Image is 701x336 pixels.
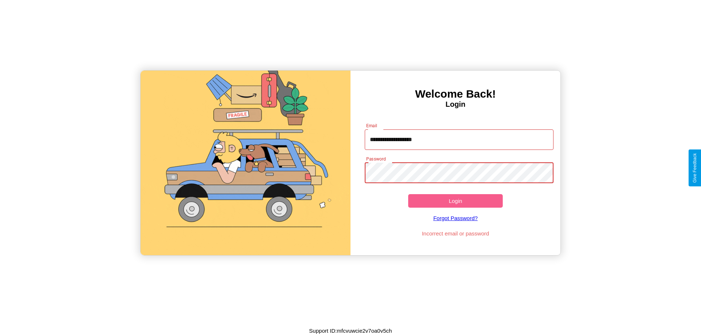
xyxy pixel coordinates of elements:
[692,153,697,183] div: Give Feedback
[366,156,386,162] label: Password
[350,100,560,109] h4: Login
[366,122,378,129] label: Email
[408,194,503,208] button: Login
[361,229,550,238] p: Incorrect email or password
[350,88,560,100] h3: Welcome Back!
[309,326,392,336] p: Support ID: mfcvuwcie2v7oa0v5ch
[361,208,550,229] a: Forgot Password?
[141,71,350,255] img: gif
